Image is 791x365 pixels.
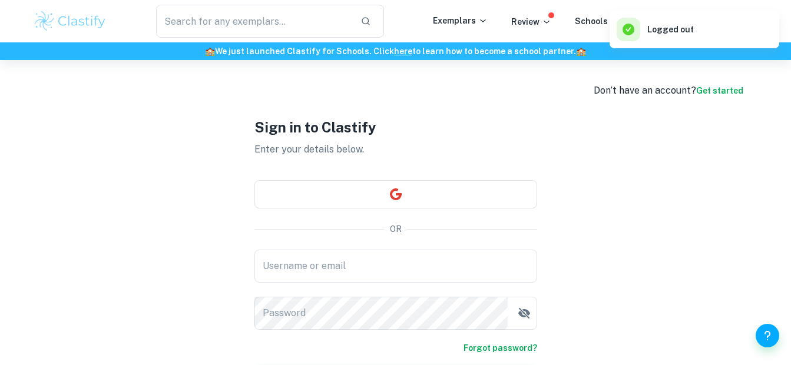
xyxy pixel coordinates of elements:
[394,47,412,56] a: here
[156,5,350,38] input: Search for any exemplars...
[575,16,608,26] a: Schools
[576,47,586,56] span: 🏫
[464,341,537,354] a: Forgot password?
[433,14,488,27] p: Exemplars
[390,223,402,235] p: OR
[205,47,215,56] span: 🏫
[33,9,108,33] img: Clastify logo
[254,117,537,138] h1: Sign in to Clastify
[696,86,743,95] a: Get started
[511,15,551,28] p: Review
[617,18,694,41] div: Logged out
[594,84,743,98] div: Don’t have an account?
[756,324,779,347] button: Help and Feedback
[2,45,789,58] h6: We just launched Clastify for Schools. Click to learn how to become a school partner.
[254,142,537,157] p: Enter your details below.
